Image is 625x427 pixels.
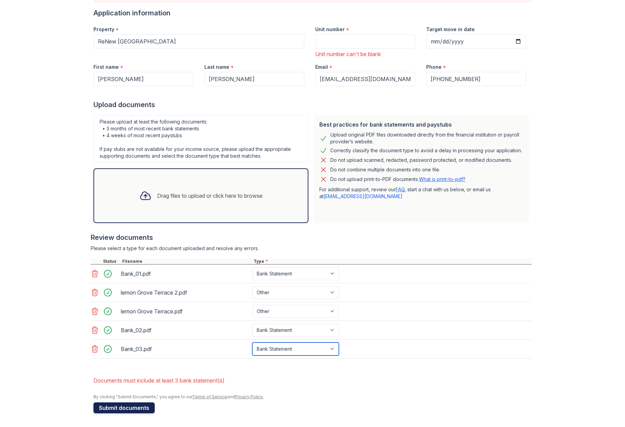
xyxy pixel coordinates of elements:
div: Please upload at least the following documents: • 3 months of most recent bank statements • 4 wee... [93,115,308,163]
a: Terms of Service [192,394,227,399]
div: Best practices for bank statements and paystubs [319,120,523,129]
label: First name [93,64,119,70]
label: Email [315,64,328,70]
p: For additional support, review our , start a chat with us below, or email us at [319,186,523,200]
div: Drag files to upload or click here to browse [157,192,263,200]
div: Bank_02.pdf [121,325,250,336]
label: Property [93,26,114,33]
div: Upload original PDF files downloaded directly from the financial institution or payroll provider’... [330,131,523,145]
li: Documents must include at least 3 bank statement(s) [93,374,532,387]
a: Privacy Policy. [235,394,264,399]
div: Do not combine multiple documents into one file. [330,166,440,174]
div: lemon Grove Terrace 2.pdf [121,287,250,298]
div: Type [252,259,532,264]
p: Do not upload print-to-PDF documents. [330,176,465,183]
div: lemon Grove Terrace.pdf [121,306,250,317]
div: Filename [121,259,252,264]
div: Unit number can't be blank [315,50,415,58]
div: Bank_01.pdf [121,268,250,279]
label: Target move in date [426,26,475,33]
a: What is print-to-pdf? [419,176,465,182]
div: Do not upload scanned, redacted, password protected, or modified documents. [330,156,512,164]
button: Submit documents [93,402,155,413]
div: Please select a type for each document uploaded and resolve any errors. [91,245,532,252]
a: FAQ [396,186,405,192]
div: Review documents [91,233,532,242]
div: Bank_03.pdf [121,344,250,354]
a: [EMAIL_ADDRESS][DOMAIN_NAME] [323,193,403,199]
label: Phone [426,64,442,70]
div: Upload documents [93,100,532,109]
div: By clicking "Submit Documents," you agree to our and [93,394,532,400]
div: Application information [93,8,532,18]
div: Correctly classify the document type to avoid a delay in processing your application. [330,146,522,155]
label: Unit number [315,26,345,33]
label: Last name [204,64,229,70]
div: Status [102,259,121,264]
